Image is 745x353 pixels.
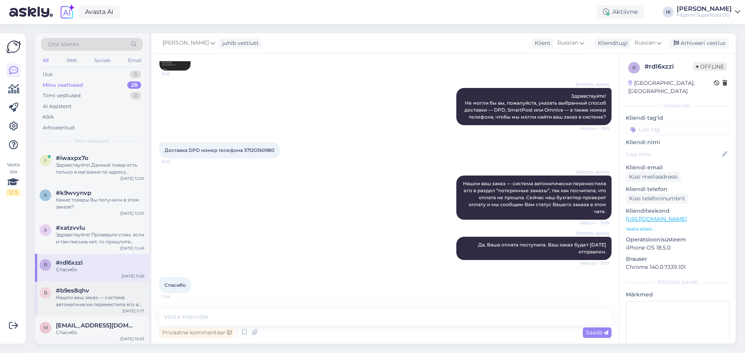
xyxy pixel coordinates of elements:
span: #rdl6xzzi [56,259,83,266]
p: Chrome 140.0.7339.101 [626,263,729,271]
span: Otsi kliente [48,40,79,48]
div: [DATE] 12:50 [120,210,144,216]
span: k [44,192,47,198]
span: Nähtud ✓ 11:09 [580,220,609,226]
span: mashulika8649@gmail.com [56,322,137,329]
div: [GEOGRAPHIC_DATA], [GEOGRAPHIC_DATA] [628,79,714,95]
span: i [45,157,46,163]
span: 9:45 [162,71,191,77]
div: Спасибо [56,329,144,336]
div: Arhiveeritud [43,124,74,132]
div: Minu vestlused [43,81,83,89]
img: Askly Logo [6,40,21,54]
div: 28 [127,81,141,89]
div: Web [65,55,78,65]
div: [PERSON_NAME] [677,6,732,12]
p: Kliendi email [626,164,729,172]
div: Fitpoint Superfood OÜ [677,12,732,18]
span: Доставка DPD номер телефона 37120360980 [165,147,274,153]
span: b [44,290,47,296]
div: Спасибо [56,266,144,273]
p: Kliendi tag'id [626,114,729,122]
div: IK [663,7,674,17]
span: [PERSON_NAME] [163,39,209,47]
p: Operatsioonisüsteem [626,236,729,244]
span: r [44,262,47,268]
input: Lisa tag [626,124,729,135]
div: Uus [43,71,52,78]
span: m [43,325,48,331]
a: [URL][DOMAIN_NAME] [626,215,687,222]
a: [PERSON_NAME]Fitpoint Superfood OÜ [677,6,740,18]
div: Socials [93,55,112,65]
div: # rdl6xzzi [645,62,693,71]
span: Спасибо [165,282,186,288]
div: [DATE] 10:53 [120,336,144,342]
div: [DATE] 12:50 [120,176,144,181]
span: Offline [693,62,727,71]
span: r [632,65,636,71]
span: Russian [557,39,578,47]
div: Privaatne kommentaar [159,327,235,338]
a: Avasta AI [78,5,120,19]
p: Vaata edasi ... [626,226,729,232]
div: Klienditugi [595,39,628,47]
div: Küsi meiliaadressi [626,172,681,182]
div: juhib vestlust [219,39,259,47]
div: [DATE] 12:49 [120,245,144,251]
span: [PERSON_NAME] [576,82,609,88]
div: 0 [130,92,141,100]
div: Email [126,55,143,65]
div: [DATE] 11:17 [122,308,144,314]
p: Kliendi nimi [626,138,729,146]
div: 2 / 3 [6,189,20,196]
span: x [44,227,47,233]
span: #b9es8qhv [56,287,89,294]
p: iPhone OS 18.5.0 [626,244,729,252]
div: Здравствуйте! Проверьте спам, если и там письма нет, то пришлите адрес электронной почты, который... [56,231,144,245]
input: Lisa nimi [626,150,721,158]
img: explore-ai [59,4,75,20]
div: 0 [130,71,141,78]
span: Russian [634,39,655,47]
span: [PERSON_NAME] [576,231,609,236]
div: AI Assistent [43,103,71,110]
p: Kliendi telefon [626,185,729,193]
span: Да, Ваша оплата поступила. Ваш заказ будет [DATE] отправлен. [478,242,607,255]
div: Какие товары Вы получили в этом заказе? [56,196,144,210]
p: Klienditeekond [626,207,729,215]
span: 11:26 [161,294,191,300]
div: [DATE] 11:26 [121,273,144,279]
div: Нашли ваш заказ — система автоматически переместила его в раздел “потерянные заказы”, так как пос... [56,294,144,308]
span: Saada [586,329,608,336]
div: Tiimi vestlused [43,92,81,100]
span: Minu vestlused [74,138,109,145]
div: Vaata siia [6,161,20,196]
div: Klient [532,39,551,47]
div: Aktiivne [597,5,644,19]
span: [PERSON_NAME] [576,169,609,175]
span: Nähtud ✓ 11:10 [580,260,609,266]
span: 11:03 [161,159,191,165]
span: Нашли ваш заказ — система автоматически переместила его в раздел “потерянные заказы”, так как пос... [463,181,607,214]
div: Arhiveeri vestlus [669,38,729,48]
div: All [41,55,50,65]
p: Märkmed [626,291,729,299]
div: Kõik [43,113,54,121]
div: [PERSON_NAME] [626,279,729,286]
span: Nähtud ✓ 9:50 [580,126,609,131]
span: #xatzvvlu [56,224,85,231]
div: Здравствуйте! Данный товар есть только в магазине по адресу [STREET_ADDRESS]. [56,162,144,176]
div: Küsi telefoninumbrit [626,193,688,204]
span: #k9wvynvp [56,189,91,196]
p: Brauser [626,255,729,263]
span: #iwaxpx7o [56,155,88,162]
div: Kliendi info [626,102,729,109]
